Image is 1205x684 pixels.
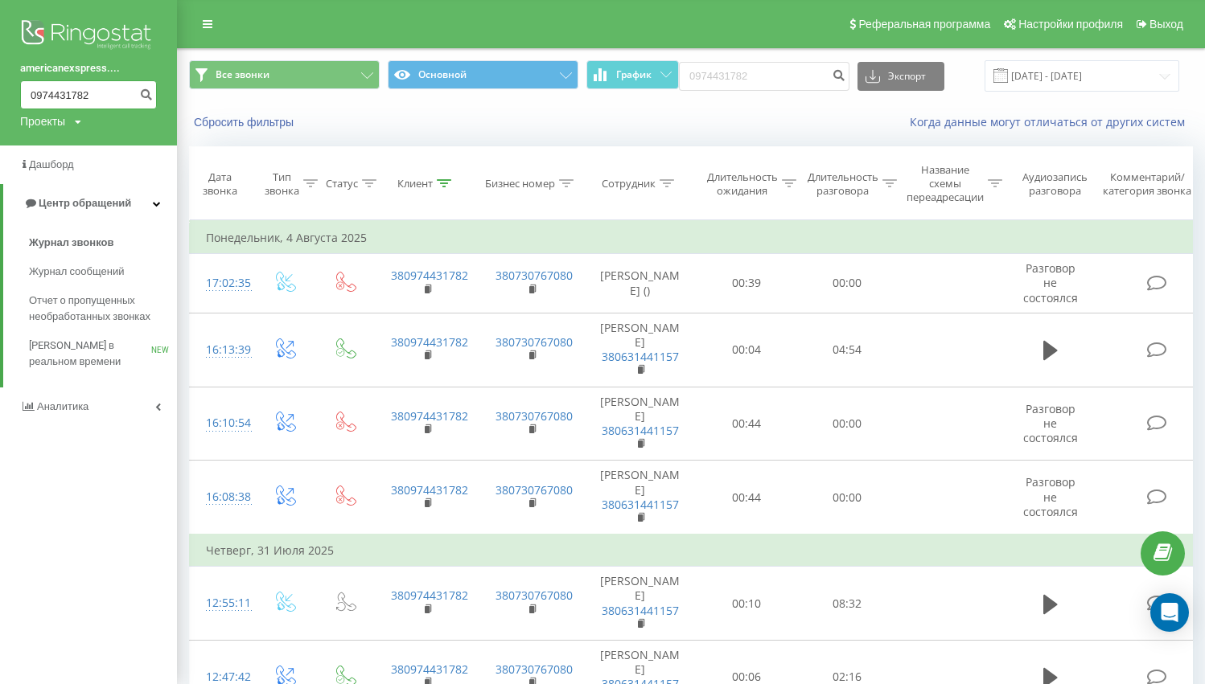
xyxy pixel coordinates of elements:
span: Настройки профиля [1018,18,1123,31]
span: Все звонки [216,68,269,81]
a: [PERSON_NAME] в реальном времениNEW [29,331,177,376]
a: Центр обращений [3,184,177,223]
div: Длительность ожидания [707,170,778,198]
input: Поиск по номеру [20,80,157,109]
td: [PERSON_NAME] () [584,254,697,313]
td: 00:44 [697,461,797,535]
td: 00:00 [797,254,898,313]
a: Журнал сообщений [29,257,177,286]
button: Все звонки [189,60,380,89]
td: [PERSON_NAME] [584,461,697,535]
a: 380730767080 [496,408,573,424]
div: 12:55:11 [206,588,238,619]
a: 380631441157 [602,497,679,512]
td: 00:39 [697,254,797,313]
a: 380974431782 [391,588,468,603]
span: Дашборд [29,158,74,170]
span: Реферальная программа [858,18,990,31]
div: Клиент [397,177,433,190]
span: Журнал сообщений [29,264,124,280]
td: 00:00 [797,461,898,535]
a: Отчет о пропущенных необработанных звонках [29,286,177,331]
span: Выход [1149,18,1183,31]
button: График [586,60,679,89]
td: [PERSON_NAME] [584,313,697,387]
span: Разговор не состоялся [1023,474,1078,518]
div: Аудиозапись разговора [1016,170,1094,198]
a: 380730767080 [496,588,573,603]
a: 380730767080 [496,661,573,677]
div: Название схемы переадресации [907,163,984,204]
a: 380974431782 [391,268,468,283]
button: Основной [388,60,578,89]
a: 380974431782 [391,334,468,350]
td: [PERSON_NAME] [584,387,697,461]
a: Журнал звонков [29,228,177,257]
a: 380631441157 [602,349,679,364]
input: Поиск по номеру [679,62,849,91]
a: 380631441157 [602,423,679,438]
a: 380730767080 [496,482,573,498]
div: Комментарий/категория звонка [1100,170,1195,198]
td: 00:04 [697,313,797,387]
td: [PERSON_NAME] [584,567,697,641]
span: Аналитика [37,400,88,412]
span: Разговор не состоялся [1023,401,1078,445]
a: 380730767080 [496,268,573,283]
button: Экспорт [857,62,944,91]
td: 00:00 [797,387,898,461]
span: [PERSON_NAME] в реальном времени [29,338,151,370]
a: 380974431782 [391,408,468,424]
div: Статус [326,177,358,190]
a: 380730767080 [496,334,573,350]
div: Дата звонка [190,170,249,198]
div: 16:13:39 [206,334,238,366]
div: Бизнес номер [485,177,555,190]
td: 00:44 [697,387,797,461]
td: 04:54 [797,313,898,387]
a: 380974431782 [391,482,468,498]
img: Ringostat logo [20,16,157,56]
a: americanexspress.... [20,60,157,76]
a: 380974431782 [391,661,468,677]
div: 16:10:54 [206,408,238,439]
td: 08:32 [797,567,898,641]
td: 00:10 [697,567,797,641]
button: Сбросить фильтры [189,115,302,129]
div: Проекты [20,113,65,129]
div: 17:02:35 [206,268,238,299]
div: Тип звонка [265,170,299,198]
span: Отчет о пропущенных необработанных звонках [29,293,169,325]
div: Сотрудник [602,177,656,190]
a: 380631441157 [602,603,679,618]
span: Центр обращений [39,197,131,209]
span: Журнал звонков [29,235,113,251]
div: Open Intercom Messenger [1150,593,1189,632]
span: График [616,69,652,80]
div: 16:08:38 [206,481,238,513]
div: Длительность разговора [808,170,878,198]
a: Когда данные могут отличаться от других систем [910,114,1193,129]
span: Разговор не состоялся [1023,260,1078,305]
